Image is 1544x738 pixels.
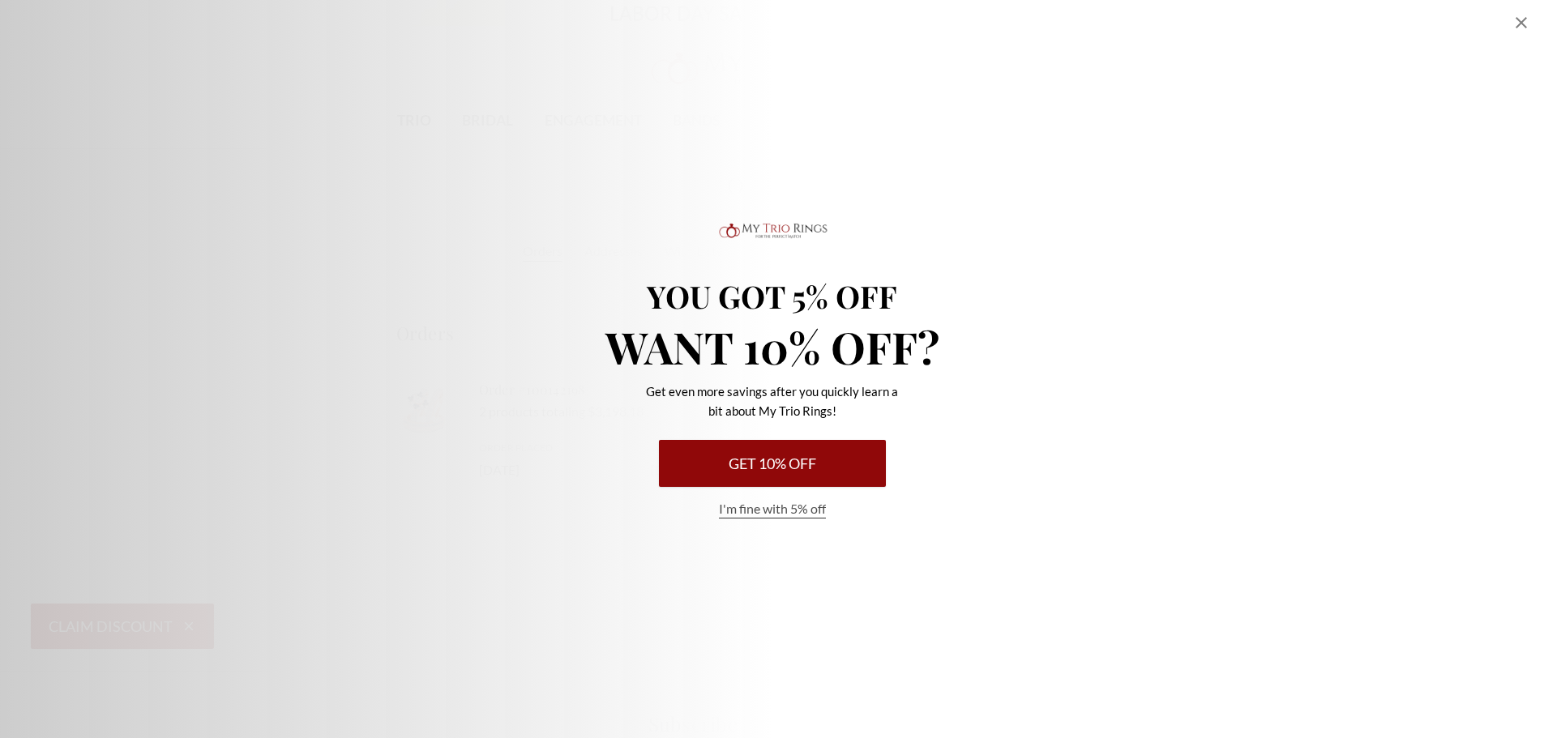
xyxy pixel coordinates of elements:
[716,220,829,242] img: Logo
[719,500,826,518] button: I'm fine with 5% off
[578,325,967,369] p: Want 10% Off?
[10,11,191,57] span: Hello there! Welcome to My Trio Rings! Please let us know what questions you have! 😀
[659,440,886,487] button: Get 10% Off
[578,281,967,312] p: You Got 5% Off
[643,382,902,420] p: Get even more savings after you quickly learn a bit about My Trio Rings!
[1512,13,1531,32] div: Close popup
